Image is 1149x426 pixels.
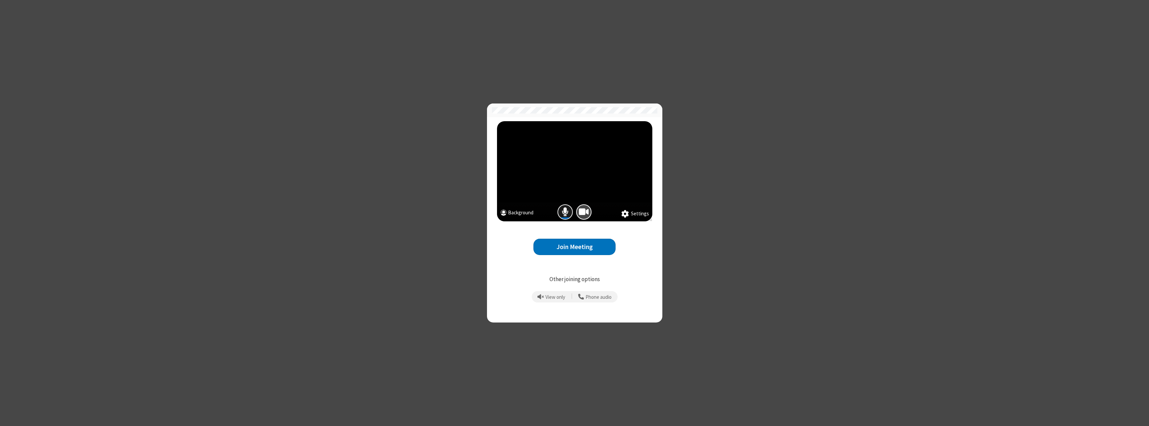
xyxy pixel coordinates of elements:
button: Join Meeting [533,239,616,255]
button: Use your phone for mic and speaker while you view the meeting on this device. [576,291,614,302]
p: Other joining options [497,275,652,284]
span: Phone audio [586,294,612,300]
button: Camera is on [576,204,592,220]
button: Prevent echo when there is already an active mic and speaker in the room. [535,291,568,302]
span: View only [545,294,565,300]
button: Settings [621,210,649,218]
span: | [571,292,572,301]
button: Mic is on [557,204,573,220]
button: Background [500,209,533,218]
